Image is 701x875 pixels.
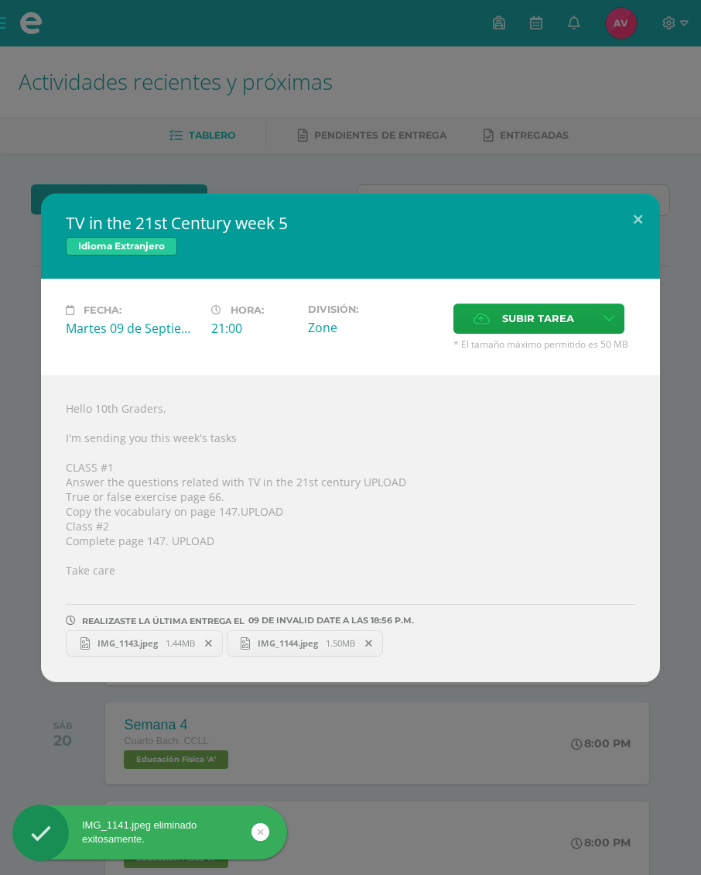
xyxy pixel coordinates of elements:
span: IMG_1143.jpeg [90,637,166,649]
span: Hora: [231,304,264,316]
h2: TV in the 21st Century week 5 [66,212,635,234]
span: Remover entrega [196,635,222,652]
div: Hello 10th Graders, I'm sending you this week's tasks CLASS #1 Answer the questions related with ... [41,376,660,682]
div: Martes 09 de Septiembre [66,320,199,337]
span: Remover entrega [356,635,382,652]
div: 21:00 [211,320,296,337]
a: IMG_1144.jpeg 1.50MB [227,630,384,657]
span: IMG_1144.jpeg [250,637,326,649]
label: División: [308,304,441,315]
span: Subir tarea [502,304,574,333]
span: Fecha: [84,304,121,316]
button: Close (Esc) [616,194,660,246]
span: REALIZASTE LA ÚLTIMA ENTREGA EL [82,616,244,626]
div: Zone [308,319,441,336]
span: * El tamaño máximo permitido es 50 MB [453,338,635,351]
div: IMG_1141.jpeg eliminado exitosamente. [12,818,287,846]
span: 1.44MB [166,637,195,649]
a: IMG_1143.jpeg 1.44MB [66,630,223,657]
span: Idioma Extranjero [66,237,177,256]
span: 1.50MB [326,637,355,649]
span: 09 DE Invalid Date A LAS 18:56 P.M. [244,620,414,621]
